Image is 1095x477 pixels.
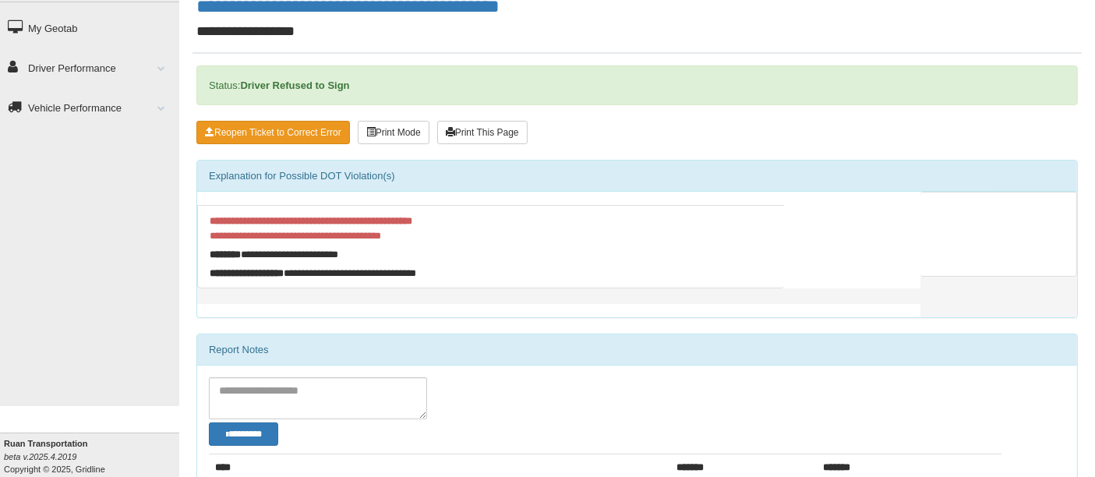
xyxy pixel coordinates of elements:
button: Print Mode [358,121,429,144]
button: Change Filter Options [209,422,278,445]
div: Status: [196,65,1078,105]
button: Print This Page [437,121,528,144]
i: beta v.2025.4.2019 [4,452,76,461]
strong: Driver Refused to Sign [240,79,349,91]
div: Copyright © 2025, Gridline [4,437,179,475]
div: Explanation for Possible DOT Violation(s) [197,161,1077,192]
b: Ruan Transportation [4,439,88,448]
div: Report Notes [197,334,1077,366]
button: Reopen Ticket [196,121,350,144]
